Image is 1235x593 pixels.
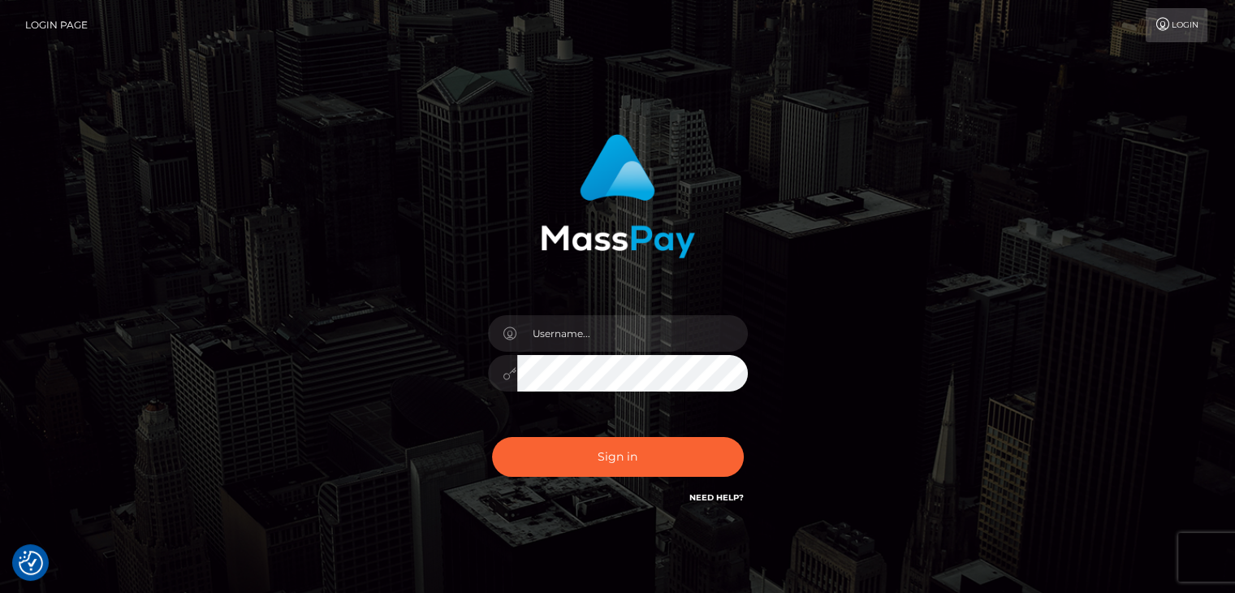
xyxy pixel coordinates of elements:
button: Sign in [492,437,744,477]
button: Consent Preferences [19,551,43,575]
a: Login Page [25,8,88,42]
a: Need Help? [689,492,744,503]
img: MassPay Login [541,134,695,258]
img: Revisit consent button [19,551,43,575]
input: Username... [517,315,748,352]
a: Login [1146,8,1207,42]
